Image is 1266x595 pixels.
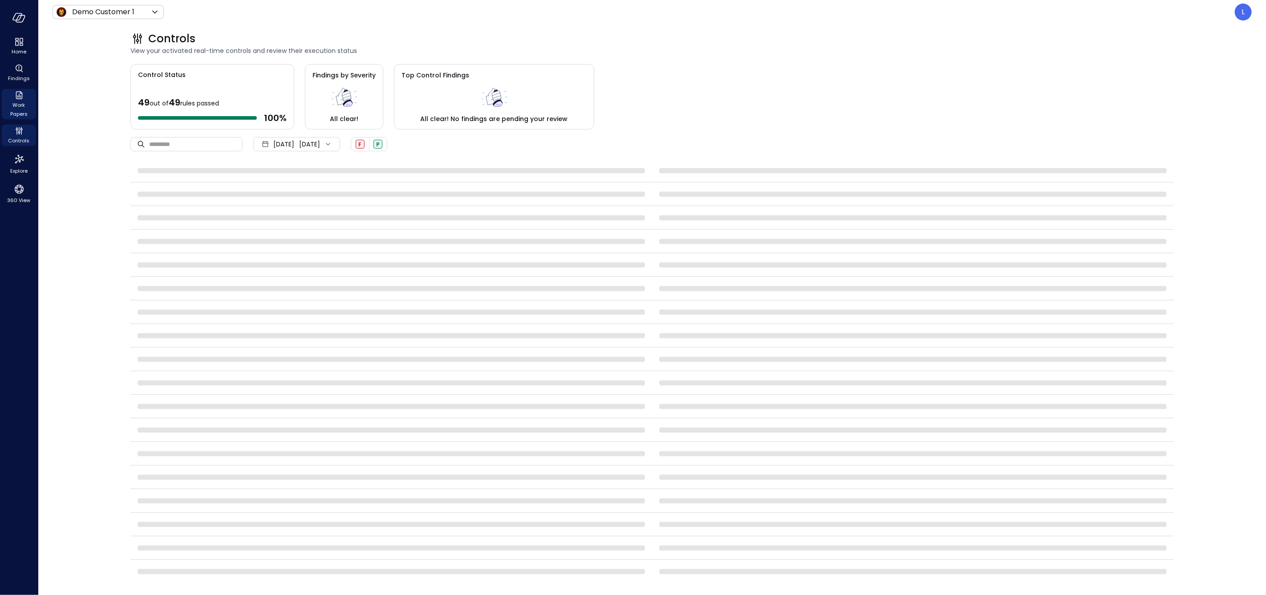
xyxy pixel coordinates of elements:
div: Failed [356,140,365,149]
span: 100 % [264,112,287,124]
div: Work Papers [2,89,36,119]
span: Control Status [131,65,186,80]
span: P [376,141,380,148]
span: 49 [169,96,180,109]
span: Controls [148,32,195,46]
p: Demo Customer 1 [72,7,134,17]
span: out of [150,99,169,108]
span: rules passed [180,99,219,108]
span: Explore [10,166,28,175]
span: View your activated real-time controls and review their execution status [130,46,1174,56]
img: Icon [56,7,67,17]
span: Top Control Findings [402,71,469,80]
div: 360 View [2,182,36,206]
span: F [359,141,362,148]
span: All clear! No findings are pending your review [421,114,568,124]
span: Findings by Severity [312,71,376,80]
span: Controls [8,136,30,145]
div: Home [2,36,36,57]
p: L [1242,7,1245,17]
div: Passed [373,140,382,149]
div: Controls [2,125,36,146]
span: Findings [8,74,30,83]
span: All clear! [330,114,358,124]
div: Findings [2,62,36,84]
div: Lee [1235,4,1252,20]
span: 49 [138,96,150,109]
span: 360 View [8,196,31,205]
span: [DATE] [273,139,294,149]
div: Explore [2,151,36,176]
span: Work Papers [5,101,32,118]
span: Home [12,47,26,56]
